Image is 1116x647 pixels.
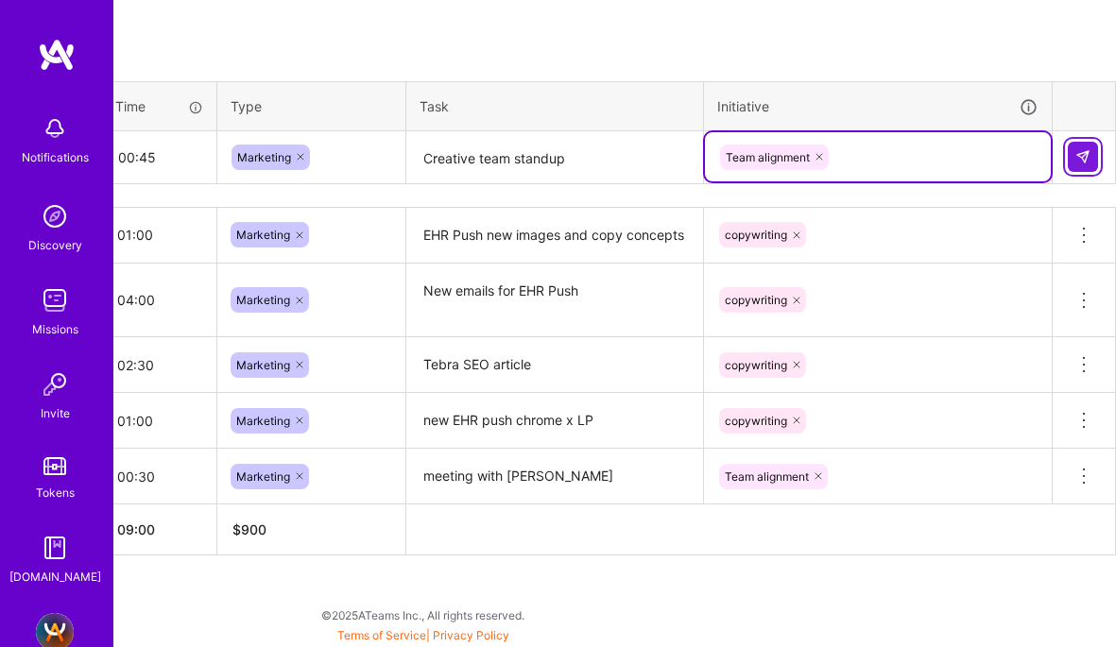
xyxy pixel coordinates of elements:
[408,451,701,502] textarea: meeting with [PERSON_NAME]
[408,265,701,336] textarea: New emails for EHR Push
[408,210,701,262] textarea: EHR Push new images and copy concepts
[36,366,74,403] img: Invite
[236,358,290,372] span: Marketing
[102,340,216,390] input: HH:MM
[28,235,82,255] div: Discovery
[36,281,74,319] img: teamwork
[726,150,810,164] span: Team alignment
[36,529,74,567] img: guide book
[32,319,78,339] div: Missions
[408,395,701,447] textarea: new EHR push chrome x LP
[337,628,509,642] span: |
[22,147,89,167] div: Notifications
[237,150,291,164] span: Marketing
[236,414,290,428] span: Marketing
[1075,149,1090,164] img: Submit
[725,469,809,484] span: Team alignment
[717,95,1039,117] div: Initiative
[102,504,217,555] th: 09:00
[236,228,290,242] span: Marketing
[433,628,509,642] a: Privacy Policy
[43,457,66,475] img: tokens
[408,133,701,183] textarea: Creative team standup
[408,339,701,391] textarea: Tebra SEO article
[725,358,787,372] span: copywriting
[236,469,290,484] span: Marketing
[725,414,787,428] span: copywriting
[36,110,74,147] img: bell
[102,275,216,325] input: HH:MM
[1068,142,1100,172] div: null
[725,293,787,307] span: copywriting
[102,396,216,446] input: HH:MM
[36,483,75,502] div: Tokens
[102,210,216,260] input: HH:MM
[406,82,704,131] th: Task
[217,82,406,131] th: Type
[36,197,74,235] img: discovery
[103,132,215,182] input: HH:MM
[102,451,216,502] input: HH:MM
[236,293,290,307] span: Marketing
[337,628,426,642] a: Terms of Service
[41,403,70,423] div: Invite
[38,38,76,72] img: logo
[725,228,787,242] span: copywriting
[232,521,266,537] span: $ 900
[9,567,101,587] div: [DOMAIN_NAME]
[115,96,203,116] div: Time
